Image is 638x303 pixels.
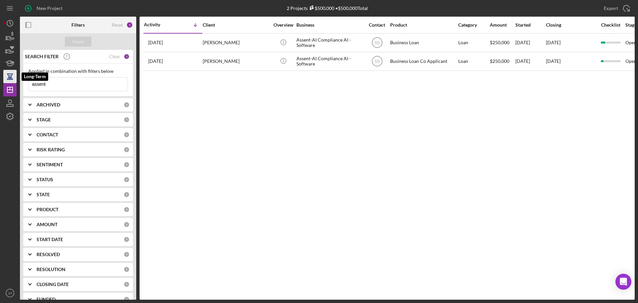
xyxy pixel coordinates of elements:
text: JH [8,291,12,295]
div: Overview [271,22,296,28]
b: PRODUCT [37,207,58,212]
div: New Project [37,2,62,15]
b: STAGE [37,117,51,122]
div: Contact [365,22,389,28]
div: Business [296,22,363,28]
div: [DATE] [515,53,545,70]
b: START DATE [37,237,63,242]
div: Assent-AI Compliance AI -Software [296,53,363,70]
div: Reset [112,22,123,28]
div: [DATE] [515,34,545,52]
text: SS [374,59,379,64]
div: Assent-AI Compliance AI -Software [296,34,363,52]
div: 0 [124,251,130,257]
div: 0 [124,162,130,168]
button: Apply [65,37,91,47]
button: JH [3,286,17,300]
text: SS [374,41,379,45]
b: CLOSING DATE [37,282,69,287]
div: 0 [124,177,130,183]
div: 0 [124,117,130,123]
div: [PERSON_NAME] [203,53,269,70]
div: 0 [124,236,130,242]
div: Product [390,22,457,28]
time: 2025-06-27 17:25 [148,59,163,64]
div: Category [458,22,489,28]
div: Business Loan Co Applicant [390,53,457,70]
div: Business Loan [390,34,457,52]
div: Export [604,2,618,15]
time: [DATE] [546,58,561,64]
span: $250,000 [490,40,509,45]
div: 1 [124,54,130,60]
b: STATUS [37,177,53,182]
div: Clear [109,54,120,59]
b: RESOLVED [37,252,60,257]
div: 0 [124,266,130,272]
div: Closing [546,22,596,28]
b: SEARCH FILTER [25,54,58,59]
b: CONTACT [37,132,58,137]
div: 0 [124,102,130,108]
b: SENTIMENT [37,162,63,167]
b: AMOUNT [37,222,57,227]
div: 2 Projects • $500,000 Total [287,5,368,11]
span: $250,000 [490,58,509,64]
b: RISK RATING [37,147,65,152]
div: 0 [124,147,130,153]
div: Applied in combination with filters below [28,69,128,74]
div: Loan [458,53,489,70]
button: New Project [20,2,69,15]
div: Activity [144,22,173,27]
div: Checklist [596,22,625,28]
div: 1 [126,22,133,28]
button: Export [597,2,635,15]
time: 2025-07-21 19:22 [148,40,163,45]
b: STATE [37,192,50,197]
div: 0 [124,207,130,213]
b: RESOLUTION [37,267,65,272]
div: 0 [124,192,130,198]
div: Started [515,22,545,28]
div: Client [203,22,269,28]
b: Filters [71,22,85,28]
div: $500,000 [308,5,334,11]
div: 0 [124,132,130,138]
div: Loan [458,34,489,52]
div: [PERSON_NAME] [203,34,269,52]
div: 0 [124,222,130,227]
div: 0 [124,296,130,302]
div: Open Intercom Messenger [615,274,631,290]
div: Amount [490,22,515,28]
div: Apply [72,37,84,47]
b: FUNDED [37,297,55,302]
time: [DATE] [546,40,561,45]
div: 0 [124,281,130,287]
b: ARCHIVED [37,102,60,107]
